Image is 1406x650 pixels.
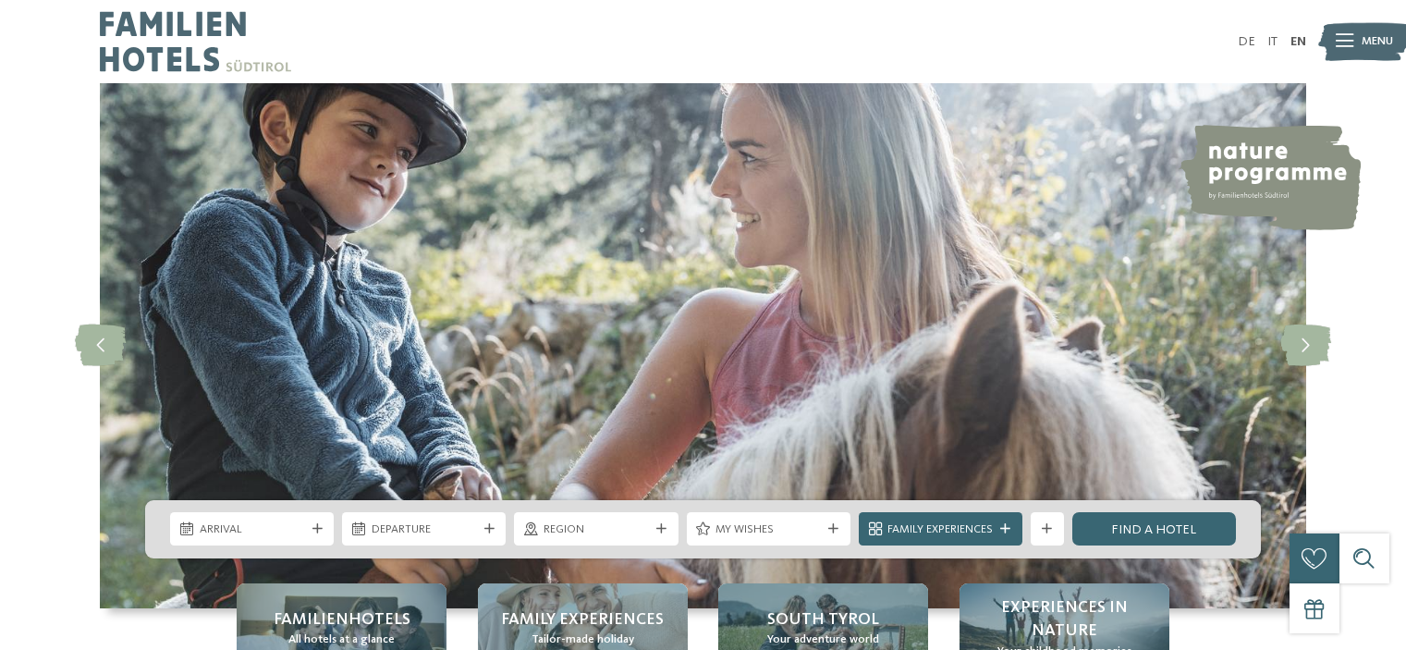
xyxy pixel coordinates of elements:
span: Region [544,521,649,538]
span: Familienhotels [274,608,410,632]
span: South Tyrol [767,608,879,632]
span: My wishes [715,521,821,538]
img: Familienhotels Südtirol: The happy family places! [100,83,1306,608]
a: EN [1290,35,1306,48]
span: Your adventure world [767,632,879,648]
span: Family Experiences [887,521,993,538]
a: IT [1267,35,1278,48]
span: Tailor-made holiday [532,632,634,648]
a: Find a hotel [1072,512,1236,546]
span: Menu [1362,33,1393,50]
a: DE [1238,35,1255,48]
span: Family Experiences [501,608,664,632]
span: Arrival [200,521,305,538]
span: All hotels at a glance [288,632,395,648]
span: Experiences in nature [976,596,1153,643]
img: nature programme by Familienhotels Südtirol [1178,125,1361,230]
span: Departure [372,521,477,538]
